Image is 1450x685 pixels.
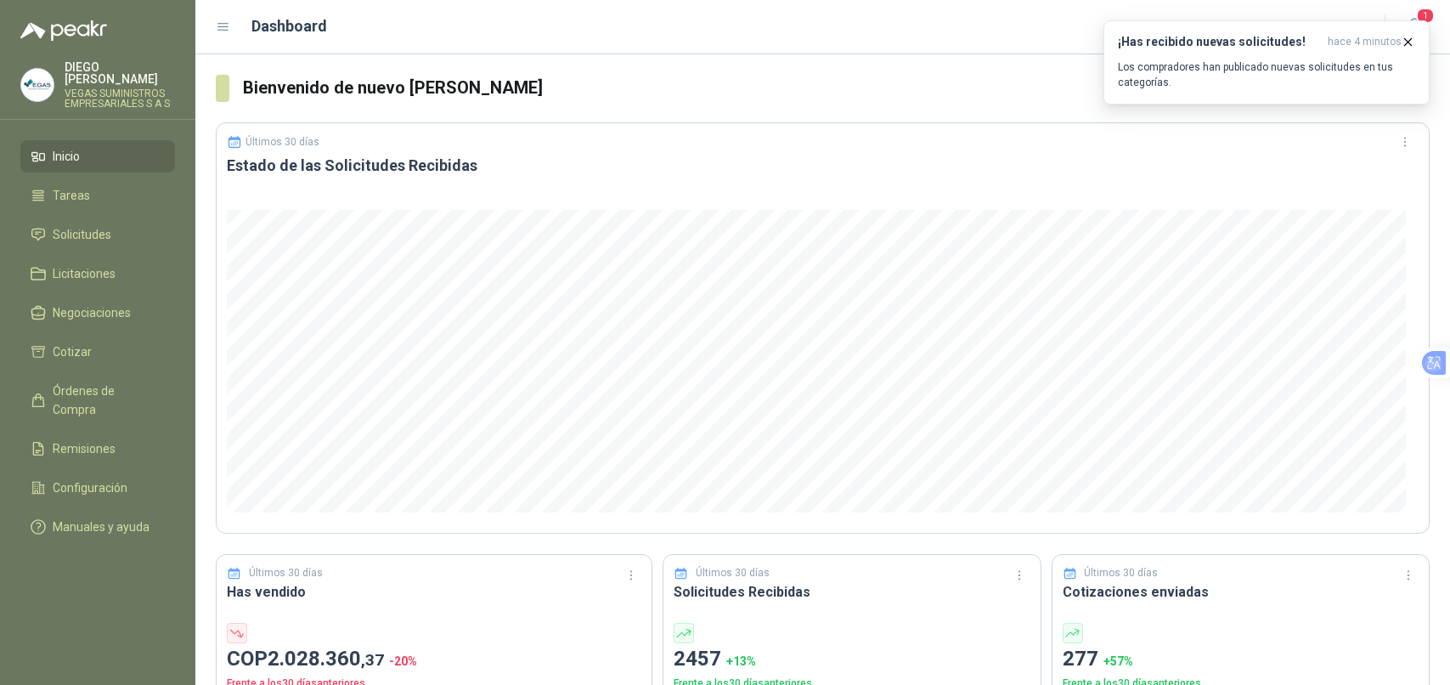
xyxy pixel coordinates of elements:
[1118,35,1321,49] h3: ¡Has recibido nuevas solicitudes!
[20,472,175,504] a: Configuración
[20,336,175,368] a: Cotizar
[1328,35,1402,49] span: hace 4 minutos
[20,258,175,290] a: Licitaciones
[53,342,92,361] span: Cotizar
[227,643,641,676] p: COP
[389,654,417,668] span: -20 %
[245,136,319,148] p: Últimos 30 días
[20,511,175,543] a: Manuales y ayuda
[53,264,116,283] span: Licitaciones
[53,186,90,205] span: Tareas
[20,20,107,41] img: Logo peakr
[268,647,384,671] span: 2.028.360
[227,581,641,603] h3: Has vendido
[1118,59,1415,90] p: Los compradores han publicado nuevas solicitudes en tus categorías.
[1084,565,1158,581] p: Últimos 30 días
[674,581,1030,603] h3: Solicitudes Recibidas
[20,297,175,329] a: Negociaciones
[53,147,80,166] span: Inicio
[53,439,116,458] span: Remisiones
[361,650,384,670] span: ,37
[53,303,131,322] span: Negociaciones
[20,433,175,465] a: Remisiones
[249,565,323,581] p: Últimos 30 días
[674,643,1030,676] p: 2457
[726,654,756,668] span: + 13 %
[65,88,175,109] p: VEGAS SUMINISTROS EMPRESARIALES S A S
[1103,20,1430,105] button: ¡Has recibido nuevas solicitudes!hace 4 minutos Los compradores han publicado nuevas solicitudes ...
[21,69,54,101] img: Company Logo
[1063,643,1419,676] p: 277
[251,14,327,38] h1: Dashboard
[53,382,159,419] span: Órdenes de Compra
[1416,8,1435,24] span: 1
[20,140,175,173] a: Inicio
[243,75,1430,101] h3: Bienvenido de nuevo [PERSON_NAME]
[1103,654,1133,668] span: + 57 %
[65,61,175,85] p: DIEGO [PERSON_NAME]
[53,518,150,536] span: Manuales y ayuda
[227,156,1419,176] h3: Estado de las Solicitudes Recibidas
[1399,12,1430,42] button: 1
[53,478,127,497] span: Configuración
[53,225,111,244] span: Solicitudes
[20,375,175,426] a: Órdenes de Compra
[20,179,175,212] a: Tareas
[1063,581,1419,603] h3: Cotizaciones enviadas
[696,565,770,581] p: Últimos 30 días
[20,218,175,251] a: Solicitudes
